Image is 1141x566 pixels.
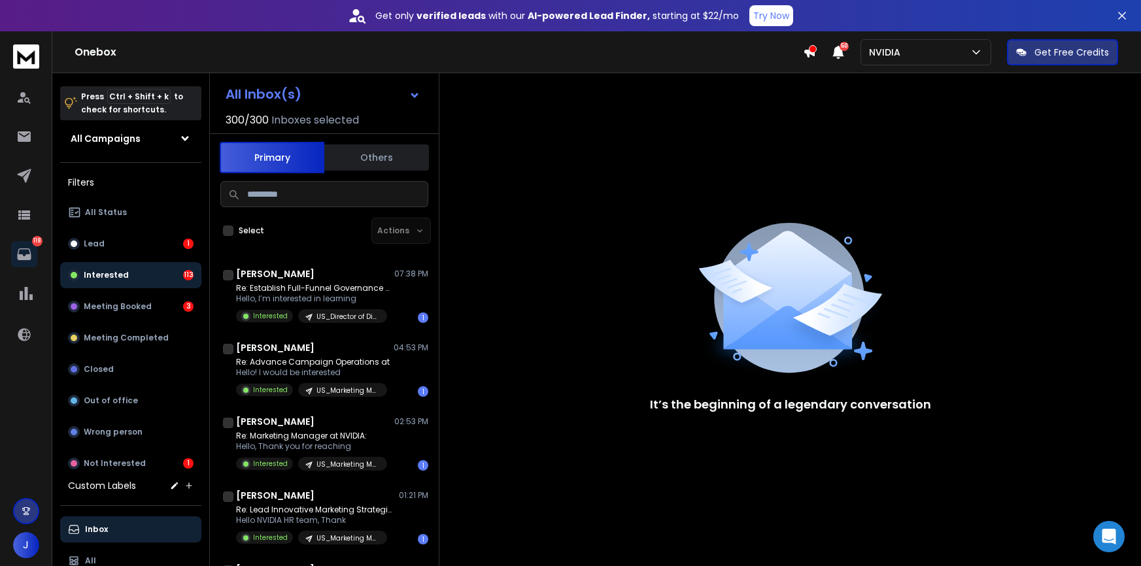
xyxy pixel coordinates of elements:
[418,312,428,323] div: 1
[1034,46,1109,59] p: Get Free Credits
[60,173,201,191] h3: Filters
[236,357,390,367] p: Re: Advance Campaign Operations at
[68,479,136,492] h3: Custom Labels
[271,112,359,128] h3: Inboxes selected
[215,81,431,107] button: All Inbox(s)
[60,231,201,257] button: Lead1
[253,533,288,542] p: Interested
[236,283,393,293] p: Re: Establish Full-Funnel Governance as
[85,524,108,535] p: Inbox
[60,450,201,476] button: Not Interested1
[84,301,152,312] p: Meeting Booked
[81,90,183,116] p: Press to check for shortcuts.
[418,386,428,397] div: 1
[11,241,37,267] a: 118
[60,199,201,225] button: All Status
[840,42,849,51] span: 50
[60,325,201,351] button: Meeting Completed
[84,458,146,469] p: Not Interested
[236,505,393,515] p: Re: Lead Innovative Marketing Strategies
[183,270,194,280] div: 113
[60,356,201,382] button: Closed
[60,125,201,152] button: All Campaigns
[253,311,288,321] p: Interested
[75,44,803,60] h1: Onebox
[84,333,169,343] p: Meeting Completed
[84,270,129,280] p: Interested
[394,269,428,279] p: 07:38 PM
[418,534,428,544] div: 1
[375,9,739,22] p: Get only with our starting at $22/mo
[236,431,387,441] p: Re: Marketing Manager at NVIDIA:
[84,427,143,437] p: Wrong person
[236,489,315,502] h1: [PERSON_NAME]
[324,143,429,172] button: Others
[253,385,288,395] p: Interested
[183,239,194,249] div: 1
[60,388,201,414] button: Out of office
[236,515,393,525] p: Hello NVIDIA HR team, Thank
[236,267,315,280] h1: [PERSON_NAME]
[236,367,390,378] p: Hello! I would be interested
[253,459,288,469] p: Interested
[13,532,39,558] button: J
[316,312,379,322] p: US_Director of Digital Marketing_22(15/8)
[418,460,428,471] div: 1
[220,142,324,173] button: Primary
[236,441,387,452] p: Hello, Thank you for reaching
[85,556,96,566] p: All
[239,225,264,236] label: Select
[85,207,127,218] p: All Status
[71,132,141,145] h1: All Campaigns
[226,112,269,128] span: 300 / 300
[1093,521,1125,552] div: Open Intercom Messenger
[650,395,931,414] p: It’s the beginning of a legendary conversation
[107,89,171,104] span: Ctrl + Shift + k
[753,9,789,22] p: Try Now
[749,5,793,26] button: Try Now
[316,459,379,469] p: US_Marketing Manager_10(15/8)
[183,301,194,312] div: 3
[869,46,906,59] p: NVIDIA
[32,236,43,246] p: 118
[1007,39,1118,65] button: Get Free Credits
[226,88,301,101] h1: All Inbox(s)
[84,239,105,249] p: Lead
[394,342,428,353] p: 04:53 PM
[183,458,194,469] div: 1
[236,415,315,428] h1: [PERSON_NAME]
[84,395,138,406] p: Out of office
[84,364,114,375] p: Closed
[316,533,379,543] p: US_Marketing Manager_12(13/8)
[528,9,650,22] strong: AI-powered Lead Finder,
[60,293,201,320] button: Meeting Booked3
[394,416,428,427] p: 02:53 PM
[236,293,393,304] p: Hello, I’m interested in learning
[399,490,428,501] p: 01:21 PM
[60,262,201,288] button: Interested113
[236,341,315,354] h1: [PERSON_NAME]
[60,516,201,542] button: Inbox
[316,386,379,395] p: US_Marketing Manager_10(15/8)
[417,9,486,22] strong: verified leads
[60,419,201,445] button: Wrong person
[13,44,39,69] img: logo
